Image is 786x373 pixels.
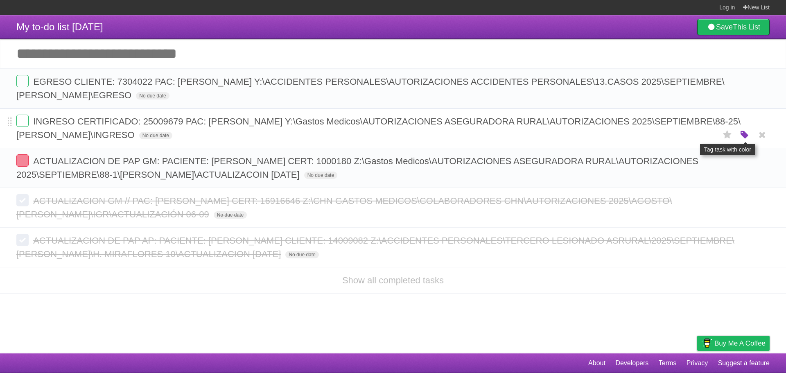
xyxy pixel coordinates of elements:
[697,19,770,35] a: SaveThis List
[659,355,677,371] a: Terms
[16,194,29,206] label: Done
[16,234,29,246] label: Done
[139,132,172,139] span: No due date
[16,116,741,140] span: INGRESO CERTIFICADO: 25009679 PAC: [PERSON_NAME] Y:\Gastos Medicos\AUTORIZACIONES ASEGURADORA RUR...
[16,77,725,100] span: EGRESO CLIENTE: 7304022 PAC: [PERSON_NAME] Y:\ACCIDENTES PERSONALES\AUTORIZACIONES ACCIDENTES PER...
[588,355,605,371] a: About
[701,336,712,350] img: Buy me a coffee
[720,128,735,142] label: Star task
[733,23,760,31] b: This List
[16,156,698,180] span: ACTUALIZACION DE PAP GM: PACIENTE: [PERSON_NAME] CERT: 1000180 Z:\Gastos Medicos\AUTORIZACIONES A...
[697,336,770,351] a: Buy me a coffee
[714,336,766,350] span: Buy me a coffee
[718,355,770,371] a: Suggest a feature
[687,355,708,371] a: Privacy
[285,251,318,258] span: No due date
[16,115,29,127] label: Done
[342,275,444,285] a: Show all completed tasks
[16,75,29,87] label: Done
[304,172,337,179] span: No due date
[615,355,648,371] a: Developers
[16,196,672,219] span: ACTUALIZACION GM // PAC: [PERSON_NAME] CERT: 16916646 Z:\CHN GASTOS MEDICOS\COLABORADORES CHN\AUT...
[214,211,247,219] span: No due date
[16,235,734,259] span: ACTUALIZACION DE PAP AP: PACIENTE: [PERSON_NAME] CLIENTE: 14009082 Z:\ACCIDENTES PERSONALES\TERCE...
[16,21,103,32] span: My to-do list [DATE]
[16,154,29,167] label: Done
[136,92,169,99] span: No due date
